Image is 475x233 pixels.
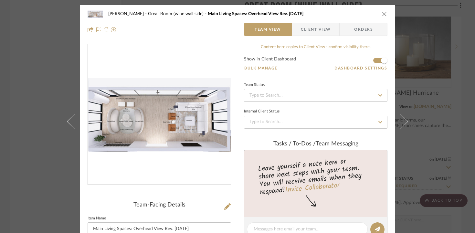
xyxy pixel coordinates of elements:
[244,89,387,102] input: Type to Search…
[244,116,387,129] input: Type to Search…
[244,141,387,148] div: team Messaging
[244,110,280,113] div: Internal Client Status
[88,78,231,152] div: 0
[382,11,387,17] button: close
[243,154,388,198] div: Leave yourself a note here or share next steps with your team. You will receive emails when they ...
[244,44,387,50] div: Content here copies to Client View - confirm visibility there.
[244,83,265,87] div: Team Status
[208,12,303,16] span: Main Living Spaces: Overhead View Rev. [DATE]
[285,180,340,196] a: Invite Collaborator
[148,12,208,16] span: Great Room (wine wall side)
[334,65,387,71] button: Dashboard Settings
[88,202,231,209] div: Team-Facing Details
[347,23,380,36] span: Orders
[88,7,103,20] img: 6feb1a0b-2878-473a-ba32-9f205d3497ae_48x40.jpg
[88,217,106,220] label: Item Name
[108,12,148,16] span: [PERSON_NAME]
[88,78,231,152] img: 6feb1a0b-2878-473a-ba32-9f205d3497ae_436x436.jpg
[273,141,316,147] span: Tasks / To-Dos /
[255,23,281,36] span: Team View
[244,65,278,71] button: Bulk Manage
[301,23,331,36] span: Client View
